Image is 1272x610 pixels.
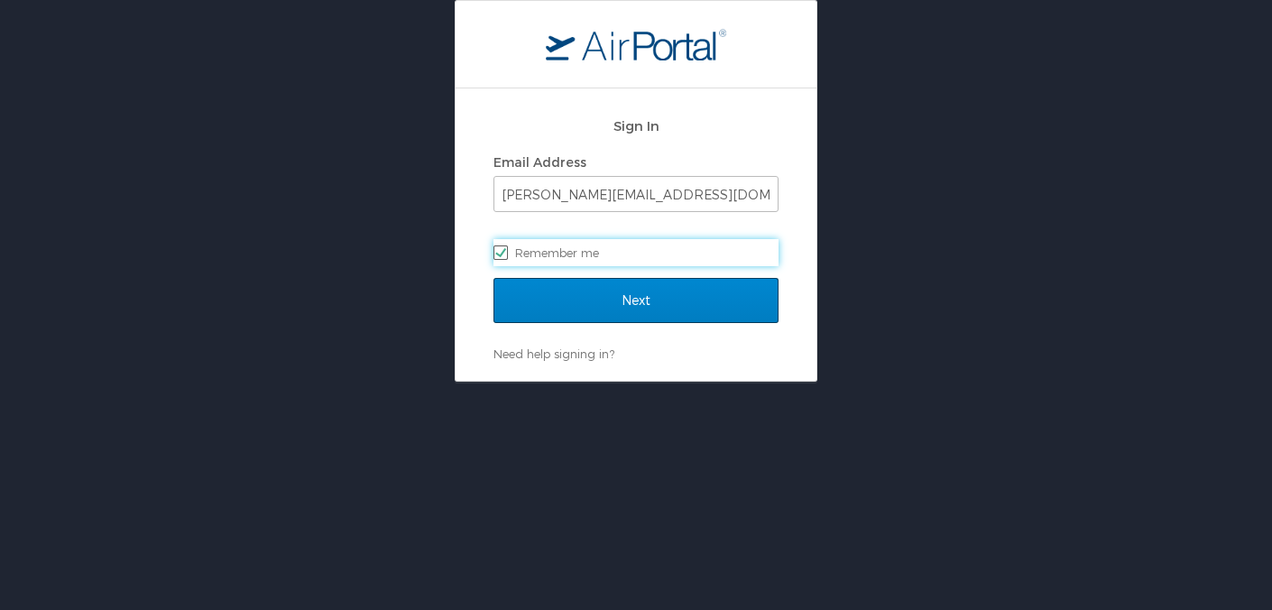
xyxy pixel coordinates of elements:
input: Next [493,278,779,323]
img: logo [546,28,726,60]
h2: Sign In [493,116,779,136]
label: Email Address [493,154,586,170]
label: Remember me [493,239,779,266]
a: Need help signing in? [493,347,614,361]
